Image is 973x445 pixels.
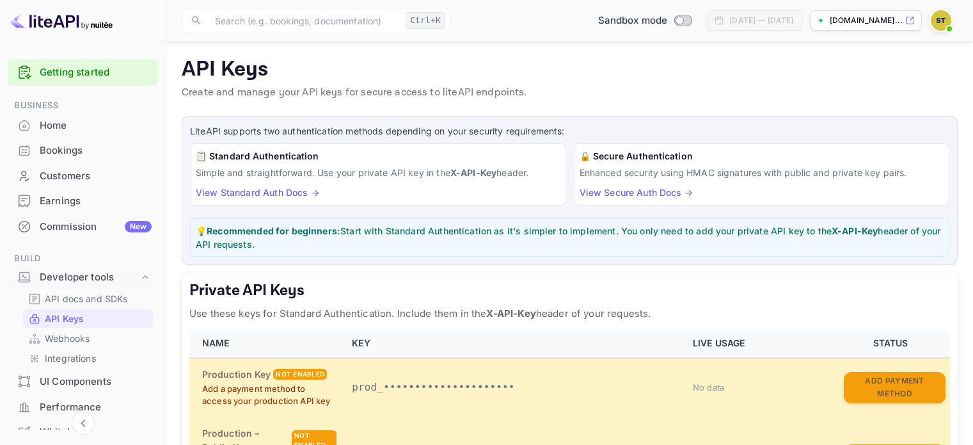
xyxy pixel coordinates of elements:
[693,382,725,392] span: No data
[28,312,148,325] a: API Keys
[8,395,158,419] a: Performance
[40,194,152,209] div: Earnings
[28,292,148,305] a: API docs and SDKs
[72,412,95,435] button: Collapse navigation
[273,369,327,380] div: Not enabled
[40,270,139,285] div: Developer tools
[28,332,148,345] a: Webhooks
[8,164,158,189] div: Customers
[190,124,949,138] p: LiteAPI supports two authentication methods depending on your security requirements:
[182,57,958,83] p: API Keys
[580,149,944,163] h6: 🔒 Secure Authentication
[40,220,152,234] div: Commission
[8,60,158,86] div: Getting started
[580,187,693,198] a: View Secure Auth Docs →
[8,395,158,420] div: Performance
[45,312,84,325] p: API Keys
[182,85,958,101] p: Create and manage your API keys for secure access to liteAPI endpoints.
[8,113,158,138] div: Home
[207,225,340,236] strong: Recommended for beginners:
[23,309,153,328] div: API Keys
[45,332,90,345] p: Webhooks
[8,252,158,266] span: Build
[593,13,697,28] div: Switch to Production mode
[344,329,685,358] th: KEY
[685,329,836,358] th: LIVE USAGE
[8,164,158,188] a: Customers
[8,113,158,137] a: Home
[40,118,152,133] div: Home
[40,400,152,415] div: Performance
[8,138,158,163] div: Bookings
[844,372,945,403] button: Add Payment Method
[406,12,445,29] div: Ctrl+K
[196,187,319,198] a: View Standard Auth Docs →
[40,169,152,184] div: Customers
[28,352,148,365] a: Integrations
[844,381,945,392] a: Add Payment Method
[8,189,158,214] div: Earnings
[189,329,344,358] th: NAME
[196,149,560,163] h6: 📋 Standard Authentication
[580,166,944,179] p: Enhanced security using HMAC signatures with public and private key pairs.
[189,306,950,321] p: Use these keys for Standard Authentication. Include them in the header of your requests.
[8,420,158,444] a: Whitelabel
[207,8,400,33] input: Search (e.g. bookings, documentation)
[8,214,158,238] a: CommissionNew
[202,383,336,408] p: Add a payment method to access your production API key
[23,289,153,308] div: API docs and SDKs
[40,143,152,158] div: Bookings
[832,225,878,236] strong: X-API-Key
[23,329,153,348] div: Webhooks
[189,280,950,301] h5: Private API Keys
[598,13,668,28] span: Sandbox mode
[836,329,950,358] th: STATUS
[830,15,903,26] p: [DOMAIN_NAME]...
[8,99,158,113] span: Business
[8,138,158,162] a: Bookings
[125,221,152,232] div: New
[8,214,158,239] div: CommissionNew
[45,292,128,305] p: API docs and SDKs
[729,15,793,26] div: [DATE] — [DATE]
[10,10,113,31] img: LiteAPI logo
[8,266,158,289] div: Developer tools
[196,224,944,251] p: 💡 Start with Standard Authentication as it's simpler to implement. You only need to add your priv...
[450,167,496,178] strong: X-API-Key
[352,380,677,395] p: prod_•••••••••••••••••••••
[23,349,153,368] div: Integrations
[8,369,158,393] a: UI Components
[40,65,152,80] a: Getting started
[40,375,152,389] div: UI Components
[8,189,158,213] a: Earnings
[486,307,535,320] strong: X-API-Key
[8,369,158,394] div: UI Components
[202,368,271,382] h6: Production Key
[45,352,96,365] p: Integrations
[40,425,152,440] div: Whitelabel
[196,166,560,179] p: Simple and straightforward. Use your private API key in the header.
[931,10,951,31] img: soufiane tiss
